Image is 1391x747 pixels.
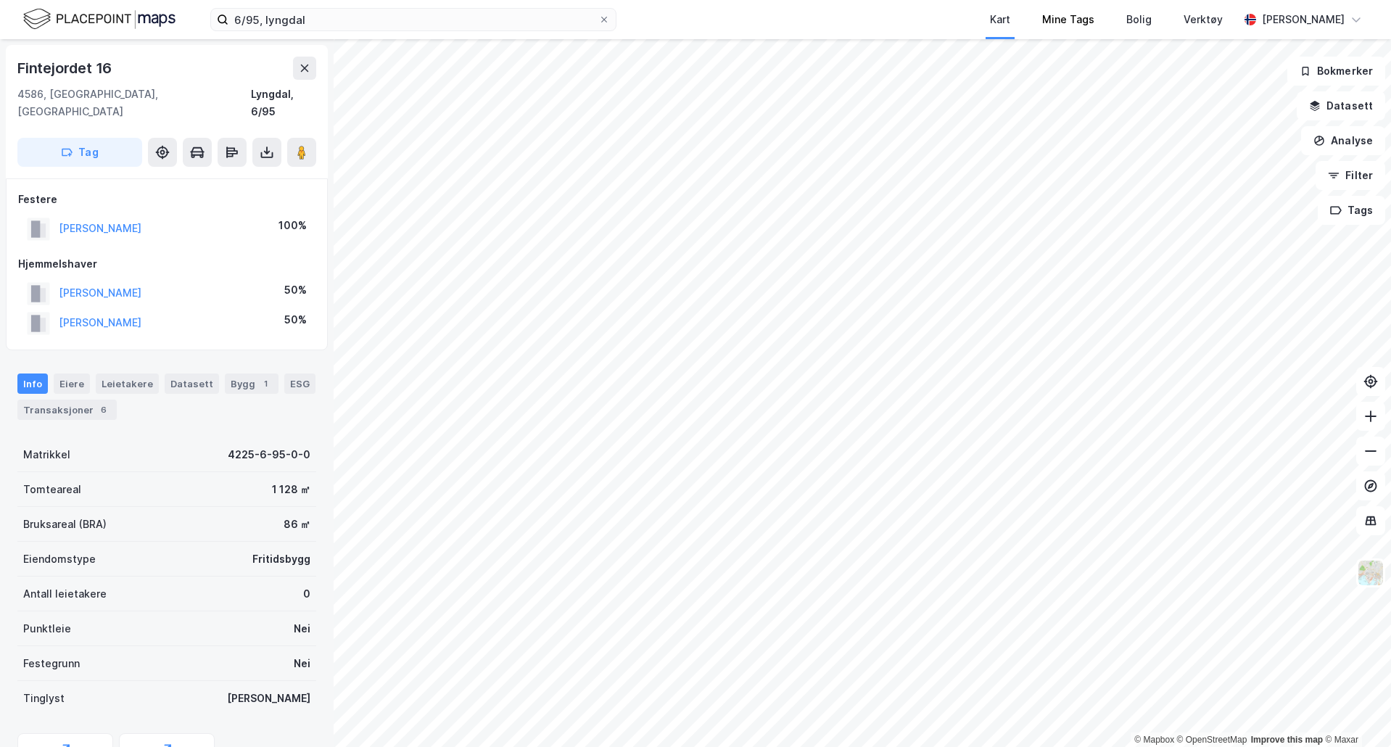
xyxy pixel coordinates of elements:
div: 50% [284,311,307,329]
div: Punktleie [23,620,71,637]
div: Bruksareal (BRA) [23,516,107,533]
div: [PERSON_NAME] [227,690,310,707]
div: Antall leietakere [23,585,107,603]
div: 1 128 ㎡ [272,481,310,498]
div: Matrikkel [23,446,70,463]
div: ESG [284,373,315,394]
div: Nei [294,620,310,637]
div: 1 [258,376,273,391]
button: Analyse [1301,126,1385,155]
button: Bokmerker [1287,57,1385,86]
div: Nei [294,655,310,672]
div: Festere [18,191,315,208]
iframe: Chat Widget [1318,677,1391,747]
div: Eiere [54,373,90,394]
input: Søk på adresse, matrikkel, gårdeiere, leietakere eller personer [228,9,598,30]
img: Z [1357,559,1384,587]
a: Improve this map [1251,735,1323,745]
div: Eiendomstype [23,550,96,568]
div: Fritidsbygg [252,550,310,568]
div: Kart [990,11,1010,28]
div: Bolig [1126,11,1152,28]
a: Mapbox [1134,735,1174,745]
div: Hjemmelshaver [18,255,315,273]
div: Leietakere [96,373,159,394]
div: Info [17,373,48,394]
div: 50% [284,281,307,299]
button: Datasett [1297,91,1385,120]
button: Tag [17,138,142,167]
div: Verktøy [1184,11,1223,28]
div: Tomteareal [23,481,81,498]
button: Filter [1316,161,1385,190]
div: 86 ㎡ [284,516,310,533]
div: Fintejordet 16 [17,57,115,80]
div: 4586, [GEOGRAPHIC_DATA], [GEOGRAPHIC_DATA] [17,86,251,120]
div: Festegrunn [23,655,80,672]
div: 100% [278,217,307,234]
a: OpenStreetMap [1177,735,1247,745]
div: 6 [96,403,111,417]
div: Bygg [225,373,278,394]
button: Tags [1318,196,1385,225]
div: Mine Tags [1042,11,1094,28]
div: [PERSON_NAME] [1262,11,1345,28]
div: Tinglyst [23,690,65,707]
img: logo.f888ab2527a4732fd821a326f86c7f29.svg [23,7,176,32]
div: Kontrollprogram for chat [1318,677,1391,747]
div: Datasett [165,373,219,394]
div: Transaksjoner [17,400,117,420]
div: 0 [303,585,310,603]
div: Lyngdal, 6/95 [251,86,316,120]
div: 4225-6-95-0-0 [228,446,310,463]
